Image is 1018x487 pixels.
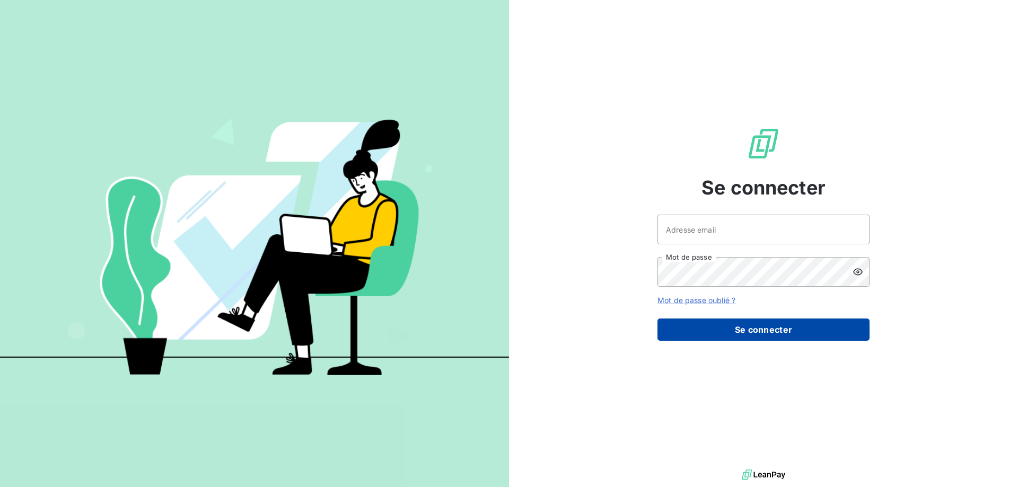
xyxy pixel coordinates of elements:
[657,318,870,341] button: Se connecter
[701,173,826,202] span: Se connecter
[657,215,870,244] input: placeholder
[657,296,735,305] a: Mot de passe oublié ?
[742,467,785,483] img: logo
[747,127,780,161] img: Logo LeanPay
